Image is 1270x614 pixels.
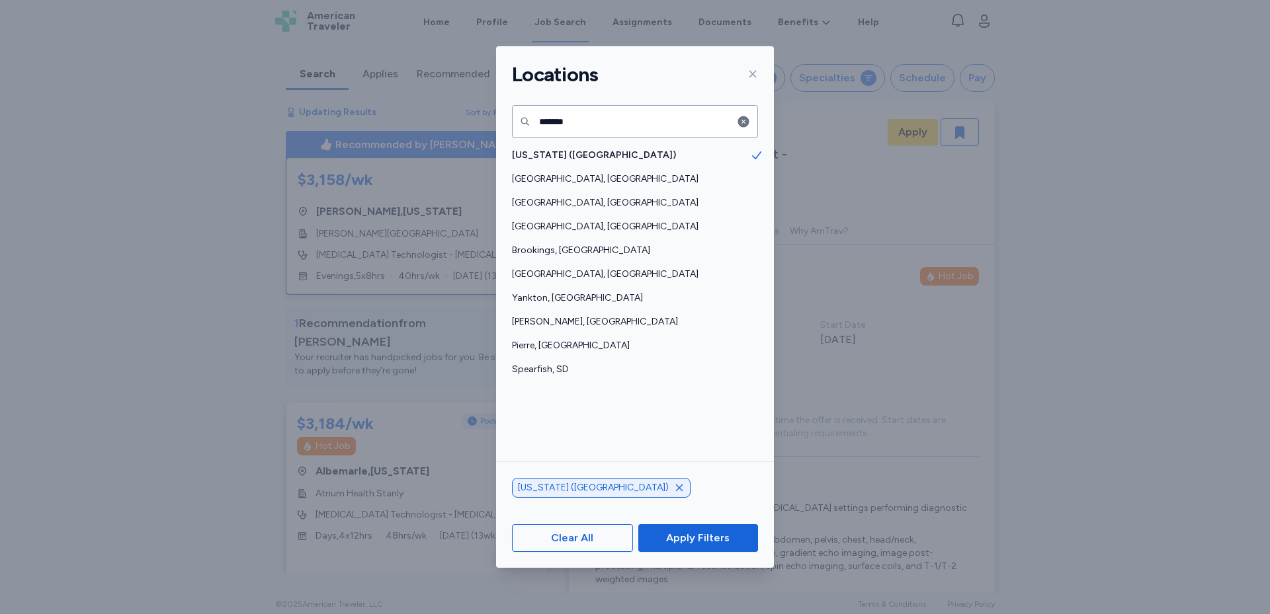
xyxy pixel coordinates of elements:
[512,196,750,210] span: [GEOGRAPHIC_DATA], [GEOGRAPHIC_DATA]
[512,173,750,186] span: [GEOGRAPHIC_DATA], [GEOGRAPHIC_DATA]
[512,268,750,281] span: [GEOGRAPHIC_DATA], [GEOGRAPHIC_DATA]
[512,524,633,552] button: Clear All
[518,481,669,494] span: [US_STATE] ([GEOGRAPHIC_DATA])
[512,339,750,352] span: Pierre, [GEOGRAPHIC_DATA]
[551,530,593,546] span: Clear All
[512,149,750,162] span: [US_STATE] ([GEOGRAPHIC_DATA])
[666,530,730,546] span: Apply Filters
[512,363,750,376] span: Spearfish, SD
[512,244,750,257] span: Brookings, [GEOGRAPHIC_DATA]
[512,62,598,87] h1: Locations
[638,524,758,552] button: Apply Filters
[512,315,750,328] span: [PERSON_NAME], [GEOGRAPHIC_DATA]
[512,220,750,233] span: [GEOGRAPHIC_DATA], [GEOGRAPHIC_DATA]
[512,291,750,305] span: Yankton, [GEOGRAPHIC_DATA]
